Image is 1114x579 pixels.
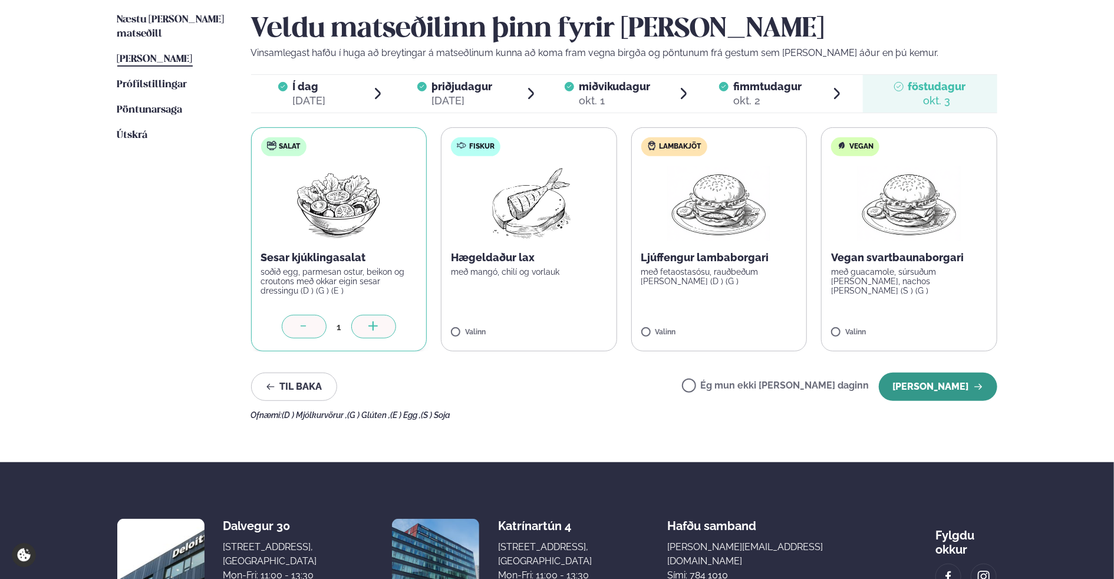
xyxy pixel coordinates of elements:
p: Vegan svartbaunaborgari [831,251,987,265]
span: Útskrá [117,130,148,140]
span: (D ) Mjólkurvörur , [282,410,348,420]
span: Hafðu samband [667,509,756,533]
span: [PERSON_NAME] [117,54,193,64]
img: Vegan.svg [837,141,846,150]
img: Lamb.svg [647,141,657,150]
img: Fish.png [477,166,581,241]
p: soðið egg, parmesan ostur, beikon og croutons með okkar eigin sesar dressingu (D ) (G ) (E ) [261,267,417,295]
span: Salat [279,142,301,152]
div: Ofnæmi: [251,410,997,420]
span: Í dag [292,80,325,94]
span: (G ) Glúten , [348,410,391,420]
div: [DATE] [292,94,325,108]
img: fish.svg [457,141,466,150]
div: [DATE] [431,94,492,108]
div: 1 [327,320,351,334]
div: Dalvegur 30 [223,519,317,533]
a: Útskrá [117,129,148,143]
div: okt. 3 [908,94,966,108]
span: miðvikudagur [579,80,651,93]
button: Til baka [251,373,337,401]
img: salad.svg [267,141,276,150]
h2: Veldu matseðilinn þinn fyrir [PERSON_NAME] [251,13,997,46]
div: [STREET_ADDRESS], [GEOGRAPHIC_DATA] [498,540,592,568]
div: Fylgdu okkur [935,519,997,557]
span: (S ) Soja [421,410,451,420]
span: (E ) Egg , [391,410,421,420]
span: Fiskur [469,142,495,152]
a: [PERSON_NAME] [117,52,193,67]
a: [PERSON_NAME][EMAIL_ADDRESS][DOMAIN_NAME] [667,540,860,568]
p: Hægeldaður lax [451,251,607,265]
p: með guacamole, súrsuðum [PERSON_NAME], nachos [PERSON_NAME] (S ) (G ) [831,267,987,295]
div: okt. 1 [579,94,651,108]
p: með mangó, chilí og vorlauk [451,267,607,277]
span: Vegan [849,142,874,152]
span: fimmtudagur [733,80,802,93]
span: Næstu [PERSON_NAME] matseðill [117,15,225,39]
a: Næstu [PERSON_NAME] matseðill [117,13,228,41]
button: [PERSON_NAME] [879,373,997,401]
p: Ljúffengur lambaborgari [641,251,797,265]
span: Pöntunarsaga [117,105,183,115]
span: Lambakjöt [660,142,701,152]
a: Prófílstillingar [117,78,187,92]
img: Salad.png [286,166,391,241]
span: föstudagur [908,80,966,93]
div: [STREET_ADDRESS], [GEOGRAPHIC_DATA] [223,540,317,568]
a: Cookie settings [12,543,36,567]
img: Hamburger.png [667,166,771,241]
span: Prófílstillingar [117,80,187,90]
div: Katrínartún 4 [498,519,592,533]
span: þriðjudagur [431,80,492,93]
p: Sesar kjúklingasalat [261,251,417,265]
div: okt. 2 [733,94,802,108]
img: Hamburger.png [857,166,961,241]
p: með fetaostasósu, rauðbeðum [PERSON_NAME] (D ) (G ) [641,267,797,286]
a: Pöntunarsaga [117,103,183,117]
p: Vinsamlegast hafðu í huga að breytingar á matseðlinum kunna að koma fram vegna birgða og pöntunum... [251,46,997,60]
